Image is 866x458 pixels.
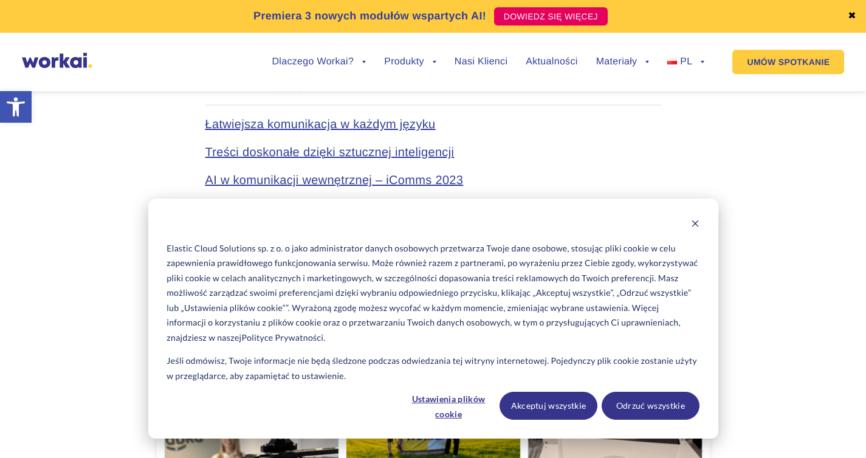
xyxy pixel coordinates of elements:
[242,330,326,346] a: Polityce Prywatności.
[602,392,699,420] button: Odrzuć wszystkie
[500,392,597,420] button: Akceptuj wszystkie
[205,118,436,131] a: Łatwiejsza komunikacja w każdym języku
[667,57,704,67] a: PL
[384,57,436,67] a: Produkty
[148,199,718,439] div: Cookie banner
[455,57,507,67] a: Nasi Klienci
[526,57,577,67] a: Aktualności
[494,7,608,26] a: DOWIEDZ SIĘ WIĘCEJ
[680,56,692,67] span: PL
[732,50,844,74] a: UMÓW SPOTKANIE
[167,241,699,346] p: Elastic Cloud Solutions sp. z o. o jako administrator danych osobowych przetwarza Twoje dane osob...
[402,392,495,420] button: Ustawienia plików cookie
[596,57,650,67] a: Materiały
[167,354,699,383] p: Jeśli odmówisz, Twoje informacje nie będą śledzone podczas odwiedzania tej witryny internetowej. ...
[205,174,464,187] a: AI w komunikacji wewnętrznej – iComms 2023
[691,217,699,233] button: Dismiss cookie banner
[272,57,366,67] a: Dlaczego Workai?
[253,8,486,24] p: Premiera 3 nowych modułów wspartych AI!
[848,12,856,21] a: ✖
[205,146,455,159] a: Treści doskonałe dzięki sztucznej inteligencji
